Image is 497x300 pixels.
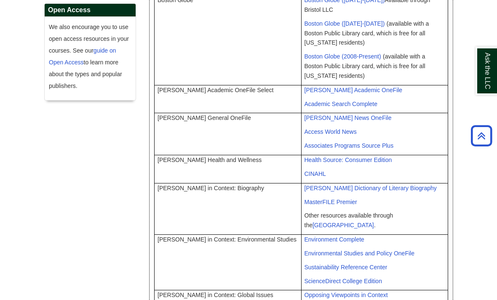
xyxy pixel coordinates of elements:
[305,263,387,271] a: Sustainability Reference Center
[305,114,392,121] span: [PERSON_NAME] News OneFile
[305,100,378,107] a: Academic Search Complete
[45,4,136,17] h2: Open Access
[305,198,357,205] a: MasterFILE Premier
[158,236,297,243] span: [PERSON_NAME] in Context: Environmental Studies
[158,87,273,93] span: [PERSON_NAME] Academic OneFile Select
[305,53,381,60] a: Boston Globe (2008-Present)
[158,185,264,191] span: [PERSON_NAME] in Context: Biography
[158,114,251,121] span: [PERSON_NAME] General OneFile
[305,185,437,191] span: [PERSON_NAME] Dictionary of Literary Biography
[305,199,357,205] span: MasterFILE Premier
[305,291,388,298] a: Opposing Viewpoints in Context
[305,170,326,177] a: CINAHL
[305,156,392,163] a: Health Source: Consumer Edition
[158,292,273,298] span: [PERSON_NAME] in Context: Global Issues
[305,86,403,93] a: [PERSON_NAME] Academic OneFile
[305,236,364,243] a: Environment Complete
[305,87,403,93] span: [PERSON_NAME] Academic OneFile
[158,157,262,163] span: [PERSON_NAME] Health and Wellness
[305,142,394,149] a: Associates Programs Source Plus
[305,250,414,257] a: Environmental Studies and Policy OneFile
[305,292,388,298] span: Opposing Viewpoints in Context
[313,222,374,228] a: [GEOGRAPHIC_DATA]
[305,114,392,121] a: [PERSON_NAME] News OneFile
[468,130,495,141] a: Back to Top
[305,20,385,27] a: Boston Globe ([DATE]-[DATE])
[305,128,357,135] a: Access World News
[305,212,393,228] span: Other resources available through the .
[305,20,429,46] span: (available with a Boston Public Library card, which is free for all [US_STATE] residents)
[305,53,425,79] span: (available with a Boston Public Library card, which is free for all [US_STATE] residents)
[305,170,326,177] span: CINAHL
[305,184,437,191] a: [PERSON_NAME] Dictionary of Literary Biography
[49,47,116,66] a: guide on Open Access
[305,157,392,163] span: Health Source: Consumer Edition
[49,24,129,89] span: We also encourage you to use open access resources in your courses. See our to learn more about t...
[305,278,382,284] a: ScienceDirect College Edition
[305,101,378,107] span: Academic Search Complete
